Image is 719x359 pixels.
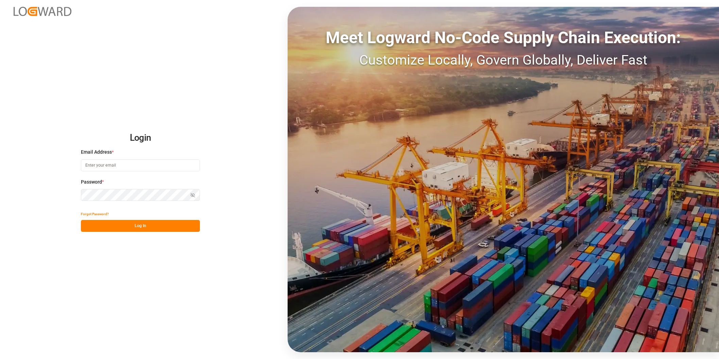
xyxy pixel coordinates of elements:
[288,50,719,70] div: Customize Locally, Govern Globally, Deliver Fast
[81,149,112,156] span: Email Address
[81,220,200,232] button: Log In
[288,25,719,50] div: Meet Logward No-Code Supply Chain Execution:
[81,208,109,220] button: Forgot Password?
[14,7,71,16] img: Logward_new_orange.png
[81,127,200,149] h2: Login
[81,159,200,171] input: Enter your email
[81,178,102,186] span: Password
